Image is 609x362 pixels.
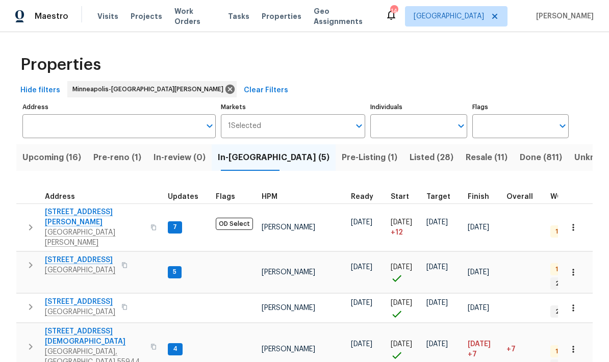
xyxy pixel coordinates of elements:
[93,150,141,165] span: Pre-reno (1)
[426,264,448,271] span: [DATE]
[551,227,573,236] span: 1 QC
[22,104,216,110] label: Address
[426,341,448,348] span: [DATE]
[351,341,372,348] span: [DATE]
[391,227,403,238] span: + 12
[468,341,491,348] span: [DATE]
[532,11,594,21] span: [PERSON_NAME]
[387,251,422,293] td: Project started on time
[154,150,206,165] span: In-review (0)
[216,193,235,200] span: Flags
[351,299,372,306] span: [DATE]
[555,119,570,133] button: Open
[391,264,412,271] span: [DATE]
[391,341,412,348] span: [DATE]
[228,122,261,131] span: 1 Selected
[520,150,562,165] span: Done (811)
[131,11,162,21] span: Projects
[351,193,373,200] span: Ready
[472,104,569,110] label: Flags
[506,346,516,353] span: +7
[351,193,383,200] div: Earliest renovation start date (first business day after COE or Checkout)
[16,81,64,100] button: Hide filters
[468,269,489,276] span: [DATE]
[391,299,412,306] span: [DATE]
[20,84,60,97] span: Hide filters
[551,347,573,356] span: 1 QC
[168,193,198,200] span: Updates
[262,346,315,353] span: [PERSON_NAME]
[262,224,315,231] span: [PERSON_NAME]
[262,304,315,312] span: [PERSON_NAME]
[169,268,181,276] span: 5
[391,193,418,200] div: Actual renovation start date
[262,269,315,276] span: [PERSON_NAME]
[218,150,329,165] span: In-[GEOGRAPHIC_DATA] (5)
[228,13,249,20] span: Tasks
[370,104,467,110] label: Individuals
[391,219,412,226] span: [DATE]
[262,193,277,200] span: HPM
[216,218,253,230] span: OD Select
[342,150,397,165] span: Pre-Listing (1)
[466,150,508,165] span: Resale (11)
[351,219,372,226] span: [DATE]
[244,84,288,97] span: Clear Filters
[387,203,422,251] td: Project started 12 days late
[387,294,422,323] td: Project started on time
[169,345,182,353] span: 4
[314,6,373,27] span: Geo Assignments
[550,193,606,200] span: WO Completion
[468,193,498,200] div: Projected renovation finish date
[426,193,460,200] div: Target renovation project end date
[426,193,450,200] span: Target
[391,193,409,200] span: Start
[390,6,397,16] div: 14
[202,119,217,133] button: Open
[426,219,448,226] span: [DATE]
[35,11,68,21] span: Maestro
[221,104,366,110] label: Markets
[506,193,542,200] div: Days past target finish date
[551,265,573,274] span: 1 QC
[169,223,181,231] span: 7
[22,150,81,165] span: Upcoming (16)
[506,193,533,200] span: Overall
[262,11,301,21] span: Properties
[45,193,75,200] span: Address
[20,60,101,70] span: Properties
[551,307,576,316] span: 2 WIP
[468,349,477,359] span: +7
[468,224,489,231] span: [DATE]
[410,150,453,165] span: Listed (28)
[97,11,118,21] span: Visits
[72,84,227,94] span: Minneapolis-[GEOGRAPHIC_DATA][PERSON_NAME]
[67,81,237,97] div: Minneapolis-[GEOGRAPHIC_DATA][PERSON_NAME]
[174,6,216,27] span: Work Orders
[468,193,489,200] span: Finish
[426,299,448,306] span: [DATE]
[414,11,484,21] span: [GEOGRAPHIC_DATA]
[454,119,468,133] button: Open
[240,81,292,100] button: Clear Filters
[352,119,366,133] button: Open
[551,279,596,288] span: 2 Accepted
[351,264,372,271] span: [DATE]
[468,304,489,312] span: [DATE]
